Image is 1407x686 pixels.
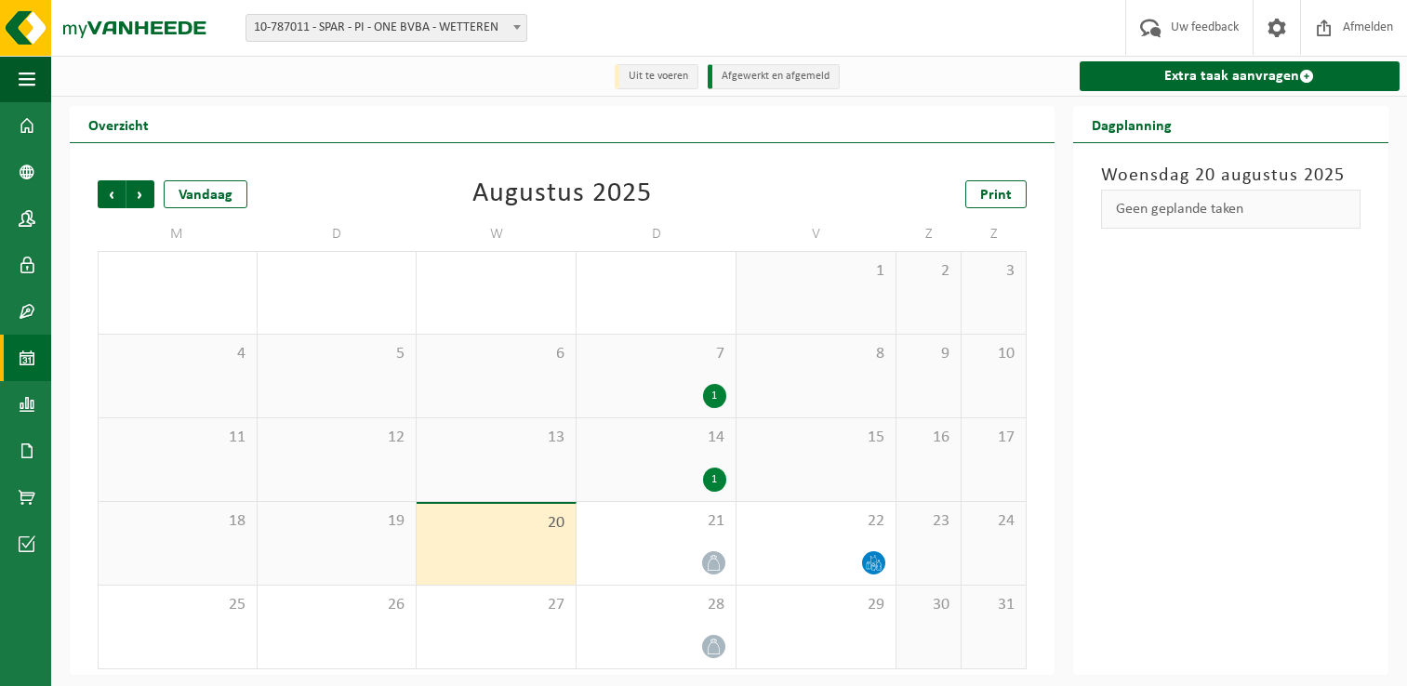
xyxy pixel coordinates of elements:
[965,180,1027,208] a: Print
[426,344,566,364] span: 6
[586,344,726,364] span: 7
[708,64,840,89] li: Afgewerkt en afgemeld
[1073,106,1190,142] h2: Dagplanning
[472,180,652,208] div: Augustus 2025
[703,384,726,408] div: 1
[1080,61,1400,91] a: Extra taak aanvragen
[164,180,247,208] div: Vandaag
[971,511,1016,532] span: 24
[98,218,258,251] td: M
[746,344,886,364] span: 8
[426,595,566,615] span: 27
[98,180,126,208] span: Vorige
[586,511,726,532] span: 21
[577,218,737,251] td: D
[906,261,951,282] span: 2
[108,595,247,615] span: 25
[267,595,407,615] span: 26
[906,428,951,448] span: 16
[971,344,1016,364] span: 10
[267,511,407,532] span: 19
[962,218,1027,251] td: Z
[426,513,566,534] span: 20
[586,595,726,615] span: 28
[896,218,962,251] td: Z
[746,595,886,615] span: 29
[906,595,951,615] span: 30
[70,106,167,142] h2: Overzicht
[258,218,418,251] td: D
[267,344,407,364] span: 5
[1101,190,1361,229] div: Geen geplande taken
[615,64,698,89] li: Uit te voeren
[426,428,566,448] span: 13
[906,511,951,532] span: 23
[246,14,527,42] span: 10-787011 - SPAR - PI - ONE BVBA - WETTEREN
[108,428,247,448] span: 11
[586,428,726,448] span: 14
[1101,162,1361,190] h3: Woensdag 20 augustus 2025
[746,511,886,532] span: 22
[746,261,886,282] span: 1
[906,344,951,364] span: 9
[746,428,886,448] span: 15
[980,188,1012,203] span: Print
[703,468,726,492] div: 1
[126,180,154,208] span: Volgende
[971,261,1016,282] span: 3
[246,15,526,41] span: 10-787011 - SPAR - PI - ONE BVBA - WETTEREN
[267,428,407,448] span: 12
[108,344,247,364] span: 4
[417,218,577,251] td: W
[971,428,1016,448] span: 17
[971,595,1016,615] span: 31
[108,511,247,532] span: 18
[737,218,896,251] td: V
